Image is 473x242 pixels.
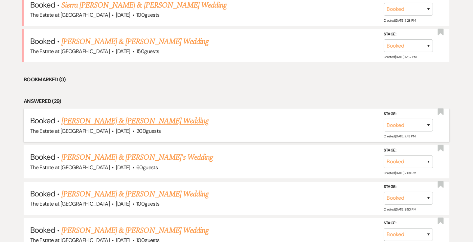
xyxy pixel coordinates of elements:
span: Booked [30,115,55,126]
label: Stage: [384,220,433,227]
span: 150 guests [136,48,159,55]
span: [DATE] [116,164,130,171]
label: Stage: [384,147,433,154]
span: [DATE] [116,48,130,55]
span: Created: [DATE] 3:28 PM [384,18,416,23]
a: [PERSON_NAME] & [PERSON_NAME]'s Wedding [61,151,213,163]
span: Created: [DATE] 8:50 PM [384,207,416,212]
li: Bookmarked (0) [24,75,449,84]
span: The Estate at [GEOGRAPHIC_DATA] [30,11,110,18]
span: Created: [DATE] 2:09 PM [384,171,416,175]
span: Created: [DATE] 7:43 PM [384,134,415,138]
label: Stage: [384,111,433,118]
span: Booked [30,225,55,235]
span: Booked [30,152,55,162]
span: Created: [DATE] 12:32 PM [384,55,416,59]
span: [DATE] [116,200,130,207]
span: [DATE] [116,11,130,18]
span: Booked [30,36,55,46]
span: The Estate at [GEOGRAPHIC_DATA] [30,200,110,207]
span: 60 guests [136,164,158,171]
label: Stage: [384,31,433,38]
span: Booked [30,189,55,199]
a: [PERSON_NAME] & [PERSON_NAME] Wedding [61,36,209,48]
span: 200 guests [136,128,161,134]
span: The Estate at [GEOGRAPHIC_DATA] [30,128,110,134]
li: Answered (29) [24,97,449,106]
span: [DATE] [116,128,130,134]
span: The Estate at [GEOGRAPHIC_DATA] [30,164,110,171]
span: 100 guests [136,200,159,207]
a: [PERSON_NAME] & [PERSON_NAME] Wedding [61,115,209,127]
a: [PERSON_NAME] & [PERSON_NAME] Wedding [61,225,209,236]
a: [PERSON_NAME] & [PERSON_NAME] Wedding [61,188,209,200]
label: Stage: [384,183,433,191]
span: The Estate at [GEOGRAPHIC_DATA] [30,48,110,55]
span: 100 guests [136,11,159,18]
